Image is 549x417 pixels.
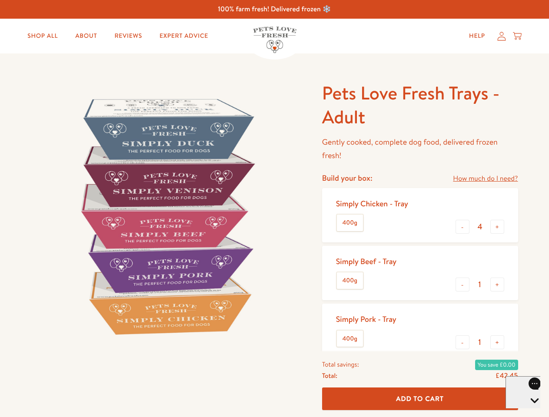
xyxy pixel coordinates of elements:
[337,215,363,231] label: 400g
[490,220,504,234] button: +
[337,331,363,347] label: 400g
[107,27,149,45] a: Reviews
[396,394,444,403] span: Add To Cart
[337,272,363,289] label: 400g
[490,335,504,349] button: +
[322,387,518,410] button: Add To Cart
[253,26,296,53] img: Pets Love Fresh
[336,256,396,266] div: Simply Beef - Tray
[322,81,518,129] h1: Pets Love Fresh Trays - Adult
[456,220,469,234] button: -
[322,370,337,381] span: Total:
[462,27,492,45] a: Help
[322,359,359,370] span: Total savings:
[153,27,215,45] a: Expert Advice
[456,278,469,291] button: -
[68,27,104,45] a: About
[336,314,396,324] div: Simply Pork - Tray
[20,27,65,45] a: Shop All
[490,278,504,291] button: +
[496,371,518,381] span: £42.45
[506,376,540,408] iframe: Gorgias live chat messenger
[456,335,469,349] button: -
[475,360,518,370] span: You save £0.00
[31,81,301,351] img: Pets Love Fresh Trays - Adult
[453,173,518,185] a: How much do I need?
[336,199,408,208] div: Simply Chicken - Tray
[322,136,518,162] p: Gently cooked, complete dog food, delivered frozen fresh!
[322,173,373,183] h4: Build your box:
